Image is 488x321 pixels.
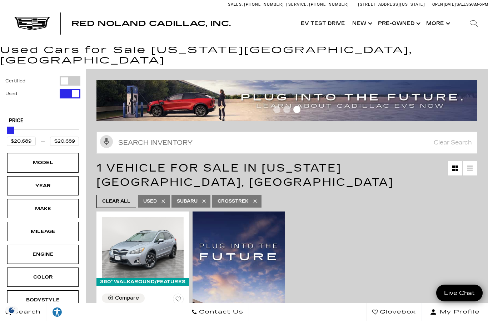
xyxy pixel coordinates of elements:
[25,250,61,258] div: Engine
[7,222,79,241] div: MileageMileage
[423,9,452,38] button: More
[25,228,61,235] div: Mileage
[71,20,231,27] a: Red Noland Cadillac, Inc.
[437,307,480,317] span: My Profile
[358,2,425,7] a: [STREET_ADDRESS][US_STATE]
[46,303,68,321] a: Explore your accessibility options
[197,307,243,317] span: Contact Us
[7,137,36,146] input: Minimum
[288,2,308,7] span: Service:
[436,285,483,301] a: Live Chat
[186,303,249,321] a: Contact Us
[4,306,20,314] img: Opt-Out Icon
[297,9,349,38] a: EV Test Drive
[5,77,25,85] label: Certified
[143,197,157,206] span: Used
[71,19,231,28] span: Red Noland Cadillac, Inc.
[218,197,249,206] span: Crosstrek
[96,162,394,189] span: 1 Vehicle for Sale in [US_STATE][GEOGRAPHIC_DATA], [GEOGRAPHIC_DATA]
[286,2,351,6] a: Service: [PHONE_NUMBER]
[7,199,79,218] div: MakeMake
[7,127,14,134] div: Maximum Price
[173,294,184,307] button: Save Vehicle
[5,76,80,111] div: Filter by Vehicle Type
[102,217,184,278] img: 2017 Subaru Crosstrek Limited
[7,176,79,195] div: YearYear
[283,106,290,113] span: Go to slide 2
[293,106,300,113] span: Go to slide 3
[469,2,488,7] span: 9 AM-6 PM
[14,17,50,30] img: Cadillac Dark Logo with Cadillac White Text
[374,9,423,38] a: Pre-Owned
[96,80,477,121] img: ev-blog-post-banners4
[102,294,145,303] button: Compare Vehicle
[177,197,198,206] span: Subaru
[102,197,130,206] span: Clear All
[349,9,374,38] a: New
[50,137,79,146] input: Maximum
[367,303,422,321] a: Glovebox
[7,245,79,264] div: EngineEngine
[100,135,113,148] svg: Click to toggle on voice search
[9,118,77,124] h5: Price
[459,9,488,38] div: Search
[432,2,456,7] span: Open [DATE]
[25,296,61,304] div: Bodystyle
[115,295,139,301] div: Compare
[7,124,79,146] div: Price
[25,205,61,213] div: Make
[448,161,462,175] a: Grid View
[96,132,477,154] input: Search Inventory
[46,307,68,317] div: Explore your accessibility options
[244,2,284,7] span: [PHONE_NUMBER]
[228,2,286,6] a: Sales: [PHONE_NUMBER]
[25,273,61,281] div: Color
[5,90,17,97] label: Used
[7,290,79,310] div: BodystyleBodystyle
[309,2,349,7] span: [PHONE_NUMBER]
[96,278,189,286] div: 360° WalkAround/Features
[7,153,79,172] div: ModelModel
[4,306,20,314] section: Click to Open Cookie Consent Modal
[228,2,243,7] span: Sales:
[378,307,416,317] span: Glovebox
[25,159,61,167] div: Model
[273,106,280,113] span: Go to slide 1
[7,267,79,287] div: ColorColor
[440,289,478,297] span: Live Chat
[11,307,41,317] span: Search
[457,2,469,7] span: Sales:
[25,182,61,190] div: Year
[422,303,488,321] button: Open user profile menu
